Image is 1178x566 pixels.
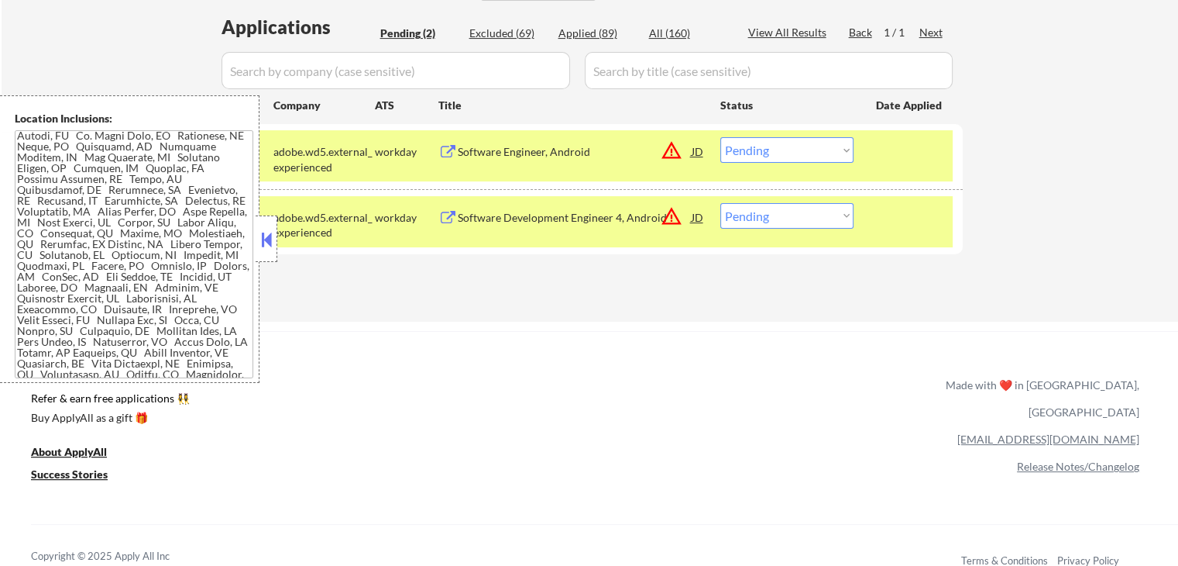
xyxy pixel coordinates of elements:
[585,52,953,89] input: Search by title (case sensitive)
[939,371,1139,426] div: Made with ❤️ in [GEOGRAPHIC_DATA], [GEOGRAPHIC_DATA]
[31,412,186,423] div: Buy ApplyAll as a gift 🎁
[380,26,458,41] div: Pending (2)
[1017,460,1139,473] a: Release Notes/Changelog
[661,205,682,227] button: warning_amber
[375,210,438,226] div: workday
[690,137,706,165] div: JD
[222,18,375,36] div: Applications
[458,144,692,160] div: Software Engineer, Android
[375,144,438,160] div: workday
[690,203,706,231] div: JD
[273,210,375,240] div: adobe.wd5.external_experienced
[661,140,682,161] button: warning_amber
[458,210,692,226] div: Software Development Engineer 4, Android
[919,25,944,40] div: Next
[649,26,726,41] div: All (160)
[876,98,944,113] div: Date Applied
[884,25,919,40] div: 1 / 1
[375,98,438,113] div: ATS
[273,144,375,174] div: adobe.wd5.external_experienced
[31,393,622,409] a: Refer & earn free applications 👯‍♀️
[957,433,1139,446] a: [EMAIL_ADDRESS][DOMAIN_NAME]
[222,52,570,89] input: Search by company (case sensitive)
[438,98,706,113] div: Title
[748,25,831,40] div: View All Results
[720,91,853,119] div: Status
[31,468,108,481] u: Success Stories
[31,445,107,458] u: About ApplyAll
[31,549,209,564] div: Copyright © 2025 Apply All Inc
[31,466,129,485] a: Success Stories
[31,409,186,429] a: Buy ApplyAll as a gift 🎁
[469,26,547,41] div: Excluded (69)
[558,26,636,41] div: Applied (89)
[273,98,375,113] div: Company
[849,25,874,40] div: Back
[15,111,253,126] div: Location Inclusions:
[31,443,129,463] a: About ApplyAll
